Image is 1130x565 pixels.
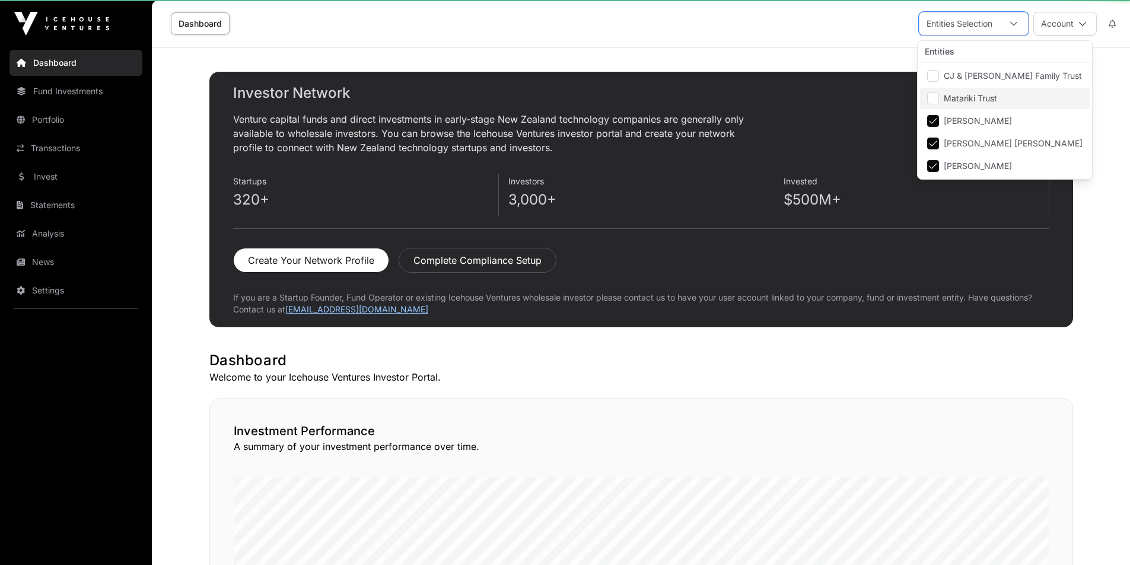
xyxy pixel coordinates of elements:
[918,63,1092,179] ul: Option List
[508,190,774,209] p: 3,000+
[209,351,1073,370] h1: Dashboard
[233,84,1049,103] h2: Investor Network
[508,176,544,186] span: Investors
[233,112,765,155] p: Venture capital funds and direct investments in early-stage New Zealand technology companies are ...
[9,164,142,190] a: Invest
[9,78,142,104] a: Fund Investments
[944,72,1082,80] span: CJ & [PERSON_NAME] Family Trust
[920,110,1090,132] li: Christopher James Reeve
[9,135,142,161] a: Transactions
[920,133,1090,154] li: Jacqueline Suzanne Reeve
[944,162,1012,170] span: [PERSON_NAME]
[944,139,1083,148] span: [PERSON_NAME] [PERSON_NAME]
[9,107,142,133] a: Portfolio
[9,249,142,275] a: News
[399,248,556,273] button: Complete Compliance Setup
[209,370,1073,384] p: Welcome to your Icehouse Ventures Investor Portal.
[233,248,389,273] button: Create Your Network Profile
[233,292,1049,315] p: If you are a Startup Founder, Fund Operator or existing Icehouse Ventures wholesale investor plea...
[944,94,997,103] span: Matariki Trust
[920,65,1090,87] li: CJ & JS Reeve Family Trust
[9,192,142,218] a: Statements
[784,176,817,186] span: Invested
[233,176,266,186] span: Startups
[920,88,1090,109] li: Matariki Trust
[233,190,498,209] p: 320+
[944,117,1012,125] span: [PERSON_NAME]
[920,155,1090,177] li: Tamara Bailey
[784,190,1049,209] p: $500M+
[1033,12,1097,36] button: Account
[1071,508,1130,565] iframe: Chat Widget
[9,50,142,76] a: Dashboard
[234,439,1049,454] p: A summary of your investment performance over time.
[234,423,1049,439] h2: Investment Performance
[919,12,1000,35] div: Entities Selection
[171,12,230,35] a: Dashboard
[14,12,109,36] img: Icehouse Ventures Logo
[9,221,142,247] a: Analysis
[285,304,428,314] a: [EMAIL_ADDRESS][DOMAIN_NAME]
[918,41,1092,63] div: Entities
[9,277,142,304] a: Settings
